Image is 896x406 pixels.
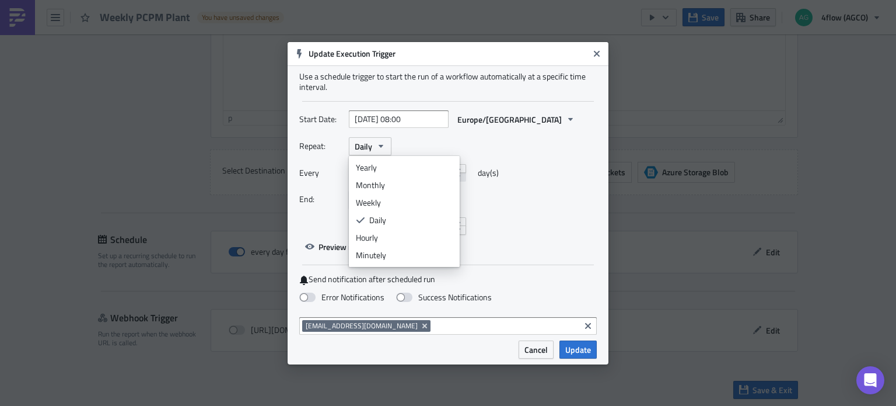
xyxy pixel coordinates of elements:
[318,241,421,253] span: Preview next scheduled runs
[581,319,595,333] button: Clear selected items
[299,71,597,92] div: Use a schedule trigger to start the run of a workflow automatically at a specific time interval.
[306,321,418,331] span: [EMAIL_ADDRESS][DOMAIN_NAME]
[396,292,492,303] label: Success Notifications
[299,110,343,128] label: Start Date:
[299,274,597,285] label: Send notification after scheduled run
[356,179,453,191] div: Monthly
[5,5,557,14] body: Rich Text Area. Press ALT-0 for help.
[299,137,343,155] label: Repeat:
[588,45,605,63] button: Close
[452,110,581,129] button: Europe/[GEOGRAPHIC_DATA]
[559,341,597,359] button: Update
[356,162,453,173] div: Yearly
[309,48,589,59] h6: Update Execution Trigger
[349,137,391,155] button: Daily
[299,292,384,303] label: Error Notifications
[478,164,499,182] span: day(s)
[299,190,343,208] label: End:
[299,238,426,256] button: Preview next scheduled runs
[457,113,562,126] span: Europe/[GEOGRAPHIC_DATA]
[356,232,453,244] div: Hourly
[356,249,453,261] div: Minutely
[420,320,430,332] button: Remove Tag
[356,197,453,209] div: Weekly
[349,110,449,128] input: YYYY-MM-DD HH:mm
[519,341,554,359] button: Cancel
[355,140,372,152] span: Daily
[299,164,343,182] label: Every
[856,366,884,394] div: Open Intercom Messenger
[565,343,591,356] span: Update
[524,343,548,356] span: Cancel
[369,214,453,226] div: Daily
